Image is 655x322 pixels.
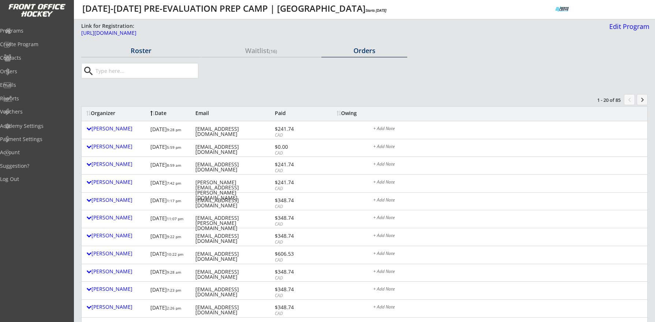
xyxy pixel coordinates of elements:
[81,30,450,40] a: [URL][DOMAIN_NAME]
[167,198,181,203] font: 1:17 pm
[275,311,314,317] div: CAD
[81,22,135,30] div: Link for Registration:
[167,163,181,168] font: 8:59 am
[150,159,190,172] div: [DATE]
[86,197,147,203] div: [PERSON_NAME]
[366,8,386,13] em: Starts [DATE]
[150,177,190,190] div: [DATE]
[275,239,314,245] div: CAD
[275,305,314,310] div: $348.74
[275,186,314,192] div: CAD
[195,215,273,231] div: [EMAIL_ADDRESS][PERSON_NAME][DOMAIN_NAME]
[150,284,190,297] div: [DATE]
[606,23,650,36] a: Edit Program
[150,142,190,155] div: [DATE]
[606,23,650,30] div: Edit Program
[167,306,181,311] font: 2:26 pm
[150,302,190,315] div: [DATE]
[150,213,190,226] div: [DATE]
[86,162,147,167] div: [PERSON_NAME]
[150,195,190,208] div: [DATE]
[86,144,147,149] div: [PERSON_NAME]
[86,251,147,256] div: [PERSON_NAME]
[167,127,181,132] font: 9:28 pm
[150,249,190,262] div: [DATE]
[195,126,273,137] div: [EMAIL_ADDRESS][DOMAIN_NAME]
[275,150,314,156] div: CAD
[275,132,314,138] div: CAD
[167,145,181,150] font: 5:59 pm
[275,257,314,263] div: CAD
[275,287,314,292] div: $348.74
[373,144,643,150] div: + Add Note
[86,304,147,310] div: [PERSON_NAME]
[195,198,273,208] div: [EMAIL_ADDRESS][DOMAIN_NAME]
[275,111,314,116] div: Paid
[86,126,147,131] div: [PERSON_NAME]
[167,181,181,186] font: 7:42 pm
[637,94,648,105] button: keyboard_arrow_right
[373,180,643,186] div: + Add Note
[373,126,643,132] div: + Add Note
[373,162,643,168] div: + Add Note
[373,305,643,311] div: + Add Note
[86,179,147,185] div: [PERSON_NAME]
[195,111,273,116] div: Email
[167,252,183,257] font: 10:22 pm
[373,287,643,293] div: + Add Note
[275,126,314,132] div: $241.74
[195,305,273,315] div: [EMAIL_ADDRESS][DOMAIN_NAME]
[86,111,147,116] div: Organizer
[275,198,314,203] div: $348.74
[275,180,314,185] div: $241.74
[86,286,147,292] div: [PERSON_NAME]
[275,162,314,167] div: $241.74
[275,251,314,256] div: $606.53
[275,275,314,281] div: CAD
[275,215,314,221] div: $348.74
[373,269,643,275] div: + Add Note
[150,111,190,116] div: Date
[275,204,314,210] div: CAD
[373,198,643,204] div: + Add Note
[624,94,635,105] button: chevron_left
[82,65,94,77] button: search
[150,124,190,137] div: [DATE]
[201,47,321,54] div: Waitlist
[86,233,147,238] div: [PERSON_NAME]
[81,30,450,36] div: [URL][DOMAIN_NAME]
[195,233,273,244] div: [EMAIL_ADDRESS][DOMAIN_NAME]
[150,231,190,244] div: [DATE]
[94,63,198,78] input: Type here...
[167,216,183,221] font: 11:07 pm
[275,144,314,149] div: $0.00
[275,269,314,274] div: $348.74
[373,233,643,239] div: + Add Note
[195,287,273,297] div: [EMAIL_ADDRESS][DOMAIN_NAME]
[275,233,314,238] div: $348.74
[275,168,314,174] div: CAD
[167,234,181,239] font: 9:22 pm
[373,251,643,257] div: + Add Note
[81,47,201,54] div: Roster
[195,251,273,262] div: [EMAIL_ADDRESS][DOMAIN_NAME]
[373,215,643,221] div: + Add Note
[195,162,273,172] div: [EMAIL_ADDRESS][DOMAIN_NAME]
[321,47,407,54] div: Orders
[86,269,147,274] div: [PERSON_NAME]
[86,215,147,220] div: [PERSON_NAME]
[337,111,364,116] div: Owing
[167,270,181,275] font: 9:28 am
[195,144,273,155] div: [EMAIL_ADDRESS][DOMAIN_NAME]
[275,221,314,227] div: CAD
[269,48,277,55] font: (16)
[167,288,181,293] font: 7:23 pm
[195,269,273,280] div: [EMAIL_ADDRESS][DOMAIN_NAME]
[150,267,190,280] div: [DATE]
[275,293,314,299] div: CAD
[195,180,273,200] div: [PERSON_NAME][EMAIL_ADDRESS][PERSON_NAME][DOMAIN_NAME]
[583,97,621,103] div: 1 - 20 of 85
